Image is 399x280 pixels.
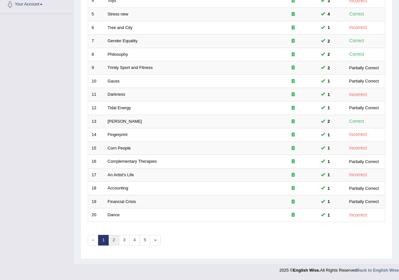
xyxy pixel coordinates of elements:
[325,104,332,111] span: You can still take this question
[325,131,332,138] span: You can still take this question
[325,118,332,125] span: You can still take this question
[88,61,104,75] td: 9
[273,185,314,191] div: Exam occurring question
[88,128,104,142] td: 14
[108,119,142,124] a: [PERSON_NAME]
[347,37,367,44] div: Correct
[88,88,104,101] td: 11
[108,25,133,30] a: Tree and City
[273,199,314,205] div: Exam occurring question
[108,52,128,57] a: Philosophy
[88,48,104,61] td: 8
[325,24,332,31] span: You can still take this question
[273,145,314,151] div: Exam occurring question
[108,79,120,83] a: Gauss
[150,235,160,246] a: »
[347,211,369,219] div: Incorrect
[108,132,128,137] a: Fingerprint
[325,145,332,151] span: You can still take this question
[325,91,332,98] span: You can still take this question
[273,92,314,98] div: Exam occurring question
[347,118,367,125] div: Correct
[347,64,381,71] div: Partially Correct
[347,91,369,98] div: Incorrect
[108,65,153,70] a: Trinity Sport and Fitness
[325,38,332,44] span: You can still take this question
[273,38,314,44] div: Exam occurring question
[119,235,130,246] a: 3
[88,235,98,246] span: «
[273,65,314,71] div: Exam occurring question
[273,25,314,31] div: Exam occurring question
[347,158,381,165] div: Partially Correct
[88,168,104,182] td: 17
[108,159,157,164] a: Complementary Therapies
[325,171,332,178] span: You can still take this question
[129,235,140,246] a: 4
[347,198,381,205] div: Partially Correct
[273,159,314,165] div: Exam occurring question
[279,264,399,273] div: 2025 © All Rights Reserved
[357,268,399,273] a: Back to English Wise
[108,212,120,217] a: Dance
[347,10,367,18] div: Correct
[325,185,332,192] span: You can still take this question
[273,172,314,178] div: Exam occurring question
[347,131,369,138] div: Incorrect
[88,101,104,115] td: 12
[273,78,314,84] div: Exam occurring question
[88,155,104,169] td: 16
[273,11,314,17] div: Exam occurring question
[108,12,128,16] a: Stress new
[88,21,104,34] td: 6
[293,268,320,273] strong: English Wise.
[108,235,119,246] a: 2
[88,195,104,208] td: 19
[88,34,104,48] td: 7
[325,11,332,17] span: You can still take this question
[88,182,104,195] td: 18
[325,212,332,218] span: You can still take this question
[88,115,104,128] td: 13
[273,105,314,111] div: Exam occurring question
[108,172,134,177] a: An Artist's Life
[347,144,369,152] div: Incorrect
[273,119,314,125] div: Exam occurring question
[88,141,104,155] td: 15
[108,146,131,150] a: Corn People
[108,92,125,97] a: Darkness
[273,212,314,218] div: Exam occurring question
[347,171,369,179] div: Incorrect
[325,51,332,58] span: You can still take this question
[347,78,381,84] div: Partially Correct
[347,104,381,111] div: Partially Correct
[347,24,369,31] div: Incorrect
[325,198,332,205] span: You can still take this question
[325,64,332,71] span: You can still take this question
[88,74,104,88] td: 10
[347,51,367,58] div: Correct
[273,132,314,138] div: Exam occurring question
[273,52,314,58] div: Exam occurring question
[140,235,150,246] a: 5
[88,208,104,222] td: 20
[98,235,109,246] a: 1
[325,158,332,165] span: You can still take this question
[325,78,332,84] span: You can still take this question
[108,105,131,110] a: Tidal Energy
[108,199,136,204] a: Financial Crisis
[347,185,381,192] div: Partially Correct
[88,8,104,21] td: 5
[108,38,138,43] a: Gender Equality
[108,186,128,190] a: Accounting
